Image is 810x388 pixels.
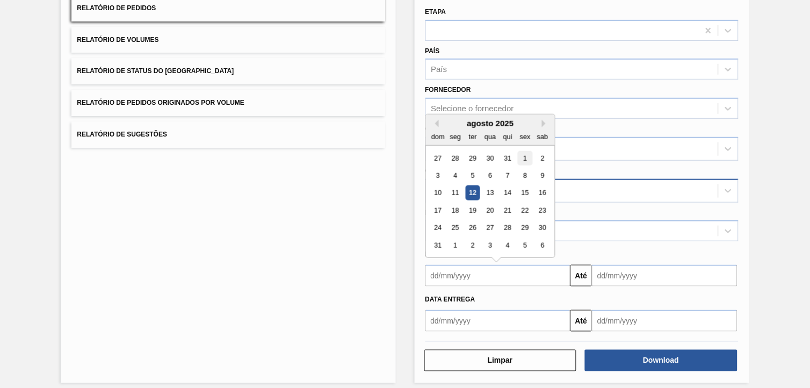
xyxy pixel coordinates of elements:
div: qui [500,130,515,144]
div: Choose sexta-feira, 1 de agosto de 2025 [518,151,532,166]
div: Choose segunda-feira, 11 de agosto de 2025 [448,186,462,200]
div: Choose quarta-feira, 20 de agosto de 2025 [483,203,497,218]
div: Choose quinta-feira, 4 de setembro de 2025 [500,238,515,253]
label: Etapa [425,8,446,16]
button: Relatório de Pedidos Originados por Volume [71,90,385,116]
div: Choose terça-feira, 26 de agosto de 2025 [465,221,480,235]
div: Choose segunda-feira, 25 de agosto de 2025 [448,221,462,235]
div: Choose domingo, 31 de agosto de 2025 [431,238,445,253]
button: Relatório de Volumes [71,27,385,53]
div: Selecione o fornecedor [431,104,514,113]
div: Choose sexta-feira, 5 de setembro de 2025 [518,238,532,253]
div: Choose quinta-feira, 31 de julho de 2025 [500,151,515,166]
div: Choose sábado, 30 de agosto de 2025 [535,221,549,235]
div: Choose terça-feira, 29 de julho de 2025 [465,151,480,166]
div: Choose quarta-feira, 27 de agosto de 2025 [483,221,497,235]
div: sab [535,130,549,144]
button: Previous Month [431,120,439,127]
div: Choose terça-feira, 2 de setembro de 2025 [465,238,480,253]
div: Choose terça-feira, 12 de agosto de 2025 [465,186,480,200]
div: Choose quarta-feira, 6 de agosto de 2025 [483,168,497,183]
div: Choose domingo, 17 de agosto de 2025 [431,203,445,218]
span: Relatório de Status do [GEOGRAPHIC_DATA] [77,67,234,75]
div: Choose segunda-feira, 1 de setembro de 2025 [448,238,462,253]
div: Choose domingo, 27 de julho de 2025 [431,151,445,166]
div: month 2025-08 [429,149,551,254]
div: Choose quinta-feira, 7 de agosto de 2025 [500,168,515,183]
input: dd/mm/yyyy [592,265,737,286]
div: Choose sábado, 6 de setembro de 2025 [535,238,549,253]
div: Choose sexta-feira, 29 de agosto de 2025 [518,221,532,235]
button: Até [570,310,592,332]
div: Choose quinta-feira, 28 de agosto de 2025 [500,221,515,235]
div: Choose sábado, 2 de agosto de 2025 [535,151,549,166]
div: Choose quarta-feira, 3 de setembro de 2025 [483,238,497,253]
input: dd/mm/yyyy [425,265,571,286]
button: Até [570,265,592,286]
div: Choose domingo, 3 de agosto de 2025 [431,168,445,183]
div: Choose sexta-feira, 15 de agosto de 2025 [518,186,532,200]
div: agosto 2025 [426,119,555,128]
span: Relatório de Pedidos [77,4,156,12]
div: Choose domingo, 24 de agosto de 2025 [431,221,445,235]
span: Data entrega [425,296,475,303]
label: País [425,47,440,55]
span: Relatório de Sugestões [77,131,167,138]
div: Choose sexta-feira, 8 de agosto de 2025 [518,168,532,183]
div: qua [483,130,497,144]
div: Choose sexta-feira, 22 de agosto de 2025 [518,203,532,218]
div: Choose segunda-feira, 4 de agosto de 2025 [448,168,462,183]
div: Choose segunda-feira, 18 de agosto de 2025 [448,203,462,218]
div: seg [448,130,462,144]
div: Choose terça-feira, 5 de agosto de 2025 [465,168,480,183]
button: Limpar [424,350,577,371]
span: Relatório de Volumes [77,36,158,44]
label: Fornecedor [425,86,471,94]
div: Choose quarta-feira, 30 de julho de 2025 [483,151,497,166]
div: Choose sábado, 16 de agosto de 2025 [535,186,549,200]
div: Choose quinta-feira, 14 de agosto de 2025 [500,186,515,200]
button: Relatório de Sugestões [71,121,385,148]
div: ter [465,130,480,144]
div: Choose quarta-feira, 13 de agosto de 2025 [483,186,497,200]
button: Relatório de Status do [GEOGRAPHIC_DATA] [71,58,385,84]
div: País [431,65,447,74]
div: Choose domingo, 10 de agosto de 2025 [431,186,445,200]
span: Relatório de Pedidos Originados por Volume [77,99,244,106]
div: dom [431,130,445,144]
div: Choose quinta-feira, 21 de agosto de 2025 [500,203,515,218]
button: Download [585,350,737,371]
button: Next Month [542,120,549,127]
div: Choose terça-feira, 19 de agosto de 2025 [465,203,480,218]
div: Choose sábado, 9 de agosto de 2025 [535,168,549,183]
input: dd/mm/yyyy [425,310,571,332]
div: Choose segunda-feira, 28 de julho de 2025 [448,151,462,166]
div: sex [518,130,532,144]
div: Choose sábado, 23 de agosto de 2025 [535,203,549,218]
input: dd/mm/yyyy [592,310,737,332]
